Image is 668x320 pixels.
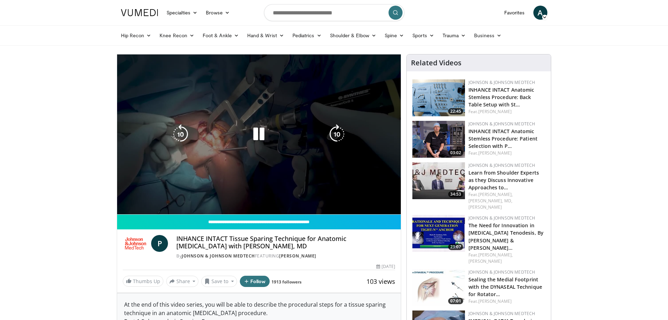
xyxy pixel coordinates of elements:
[468,121,535,127] a: Johnson & Johnson MedTech
[468,128,538,149] a: INHANCE INTACT Anatomic Stemless Procedure: Patient Selection with P…
[448,150,463,156] span: 03:02
[288,28,326,43] a: Pediatrics
[162,6,202,20] a: Specialties
[279,253,316,259] a: [PERSON_NAME]
[468,298,545,305] div: Feat.
[121,9,158,16] img: VuMedi Logo
[117,54,401,215] video-js: Video Player
[123,276,163,287] a: Thumbs Up
[448,191,463,197] span: 34:53
[176,235,395,250] h4: INHANCE INTACT Tissue Sparing Technique for Anatomic [MEDICAL_DATA] with [PERSON_NAME], MD
[468,215,535,221] a: Johnson & Johnson MedTech
[366,277,395,286] span: 103 views
[468,150,545,156] div: Feat.
[412,215,465,252] img: 897bbdca-2434-4456-9b1b-c092cff6dc5d.150x105_q85_crop-smart_upscale.jpg
[468,86,534,108] a: INHANCE INTACT Anatomic Stemless Procedure: Back Table Setup with St…
[412,269,465,306] a: 07:01
[412,79,465,116] img: 5493ac88-9e78-43fb-9cf2-5713838c1a07.png.150x105_q85_crop-smart_upscale.png
[176,253,395,259] div: By FEATURING
[271,279,302,285] a: 1913 followers
[240,276,270,287] button: Follow
[380,28,408,43] a: Spine
[376,263,395,270] div: [DATE]
[408,28,438,43] a: Sports
[533,6,547,20] a: A
[166,276,199,287] button: Share
[412,215,465,252] a: 23:07
[117,28,156,43] a: Hip Recon
[412,79,465,116] a: 22:45
[412,121,465,158] a: 03:02
[468,198,512,204] a: [PERSON_NAME], MD,
[202,6,234,20] a: Browse
[468,191,545,210] div: Feat.
[123,235,149,252] img: Johnson & Johnson MedTech
[478,109,512,115] a: [PERSON_NAME]
[412,121,465,158] img: 8c9576da-f4c2-4ad1-9140-eee6262daa56.png.150x105_q85_crop-smart_upscale.png
[448,108,463,115] span: 22:45
[448,298,463,304] span: 07:01
[182,253,255,259] a: Johnson & Johnson MedTech
[412,162,465,199] img: 7b92dd98-d7b3-444a-881c-abffa621e1b3.150x105_q85_crop-smart_upscale.jpg
[411,59,461,67] h4: Related Videos
[412,269,465,306] img: 4c8c35ed-b197-4a86-9ec7-dec88460bf94.150x105_q85_crop-smart_upscale.jpg
[468,222,544,251] a: The Need for Innovation in [MEDICAL_DATA] Tenodesis, By [PERSON_NAME] & [PERSON_NAME]…
[326,28,380,43] a: Shoulder & Elbow
[412,162,465,199] a: 34:53
[478,298,512,304] a: [PERSON_NAME]
[264,4,404,21] input: Search topics, interventions
[468,269,535,275] a: Johnson & Johnson MedTech
[470,28,506,43] a: Business
[468,276,542,298] a: Sealing the Medial Footprint with the DYNASEAL Technique for Rotator…
[500,6,529,20] a: Favorites
[478,150,512,156] a: [PERSON_NAME]
[468,311,535,316] a: Johnson & Johnson MedTech
[478,252,513,258] a: [PERSON_NAME],
[198,28,243,43] a: Foot & Ankle
[468,252,545,265] div: Feat.
[151,235,168,252] a: P
[468,109,545,115] div: Feat.
[468,204,502,210] a: [PERSON_NAME]
[478,191,513,197] a: [PERSON_NAME],
[155,28,198,43] a: Knee Recon
[448,244,463,250] span: 23:07
[468,162,535,168] a: Johnson & Johnson MedTech
[438,28,470,43] a: Trauma
[468,79,535,85] a: Johnson & Johnson MedTech
[468,169,539,191] a: Learn from Shoulder Experts as they Discuss Innovative Approaches to…
[468,258,502,264] a: [PERSON_NAME]
[243,28,288,43] a: Hand & Wrist
[201,276,237,287] button: Save to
